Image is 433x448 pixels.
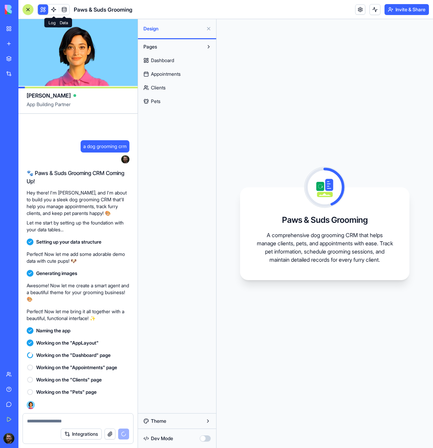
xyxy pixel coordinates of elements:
span: Setting up your data structure [36,239,101,245]
img: logo [5,5,47,14]
span: App Building Partner [27,101,129,113]
a: Clients [140,82,214,93]
button: Theme [140,416,214,427]
span: a dog grooming crm [83,143,127,150]
span: Working on the "Dashboard" page [36,352,111,359]
p: Perfect! Now let me add some adorable demo data with cute pups! 🐶 [27,251,129,264]
a: Appointments [140,69,214,80]
div: Data [56,18,72,28]
span: Working on the "Pets" page [36,389,97,395]
div: Logic [44,18,63,28]
span: Clients [151,84,166,91]
span: Paws & Suds Grooming [74,5,132,14]
a: Pets [140,96,214,107]
h3: Paws & Suds Grooming [282,215,368,226]
span: Working on the "Appointments" page [36,364,117,371]
p: A comprehensive dog grooming CRM that helps manage clients, pets, and appointments with ease. Tra... [256,231,393,264]
span: Pets [151,98,160,105]
p: Awesome! Now let me create a smart agent and a beautiful theme for your grooming business! 🎨 [27,282,129,303]
img: Ella_00000_wcx2te.png [27,401,35,409]
span: Dev Mode [151,435,173,442]
a: Dashboard [140,55,214,66]
span: Dashboard [151,57,174,64]
p: Hey there! I'm [PERSON_NAME], and I'm about to build you a sleek dog grooming CRM that'll help yo... [27,189,129,217]
span: Pages [143,43,157,50]
span: Generating images [36,270,77,277]
span: Naming the app [36,327,70,334]
span: Appointments [151,71,181,77]
span: Working on the "AppLayout" [36,339,99,346]
span: Working on the "Clients" page [36,376,102,383]
button: Invite & Share [385,4,429,15]
p: Perfect! Now let me bring it all together with a beautiful, functional interface! ✨ [27,308,129,322]
p: Let me start by setting up the foundation with your data tables... [27,219,129,233]
img: ACg8ocLQEBnN-yIOYyvelH5JiDLei_s2Ds0HU-tnxs4bskvQW5fkAVQ=s96-c [3,433,14,444]
img: ACg8ocLQEBnN-yIOYyvelH5JiDLei_s2Ds0HU-tnxs4bskvQW5fkAVQ=s96-c [121,155,129,163]
h2: 🐾 Paws & Suds Grooming CRM Coming Up! [27,169,129,185]
button: Pages [140,41,203,52]
button: Integrations [61,429,102,439]
span: Design [143,25,203,32]
span: [PERSON_NAME] [27,91,71,100]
